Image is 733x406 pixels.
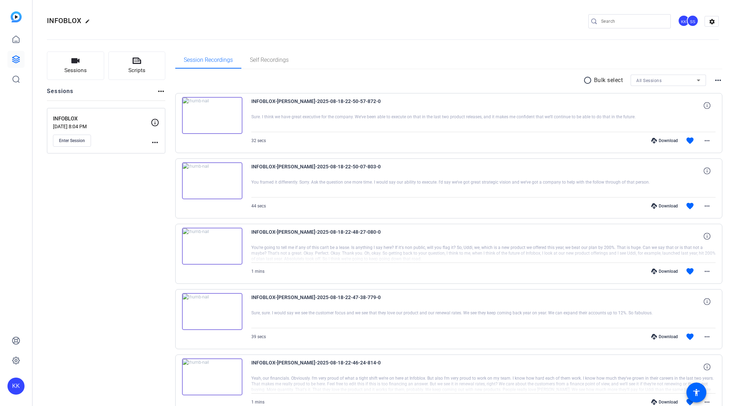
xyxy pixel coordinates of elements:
[251,334,266,339] span: 39 secs
[251,204,266,209] span: 44 secs
[250,57,289,63] span: Self Recordings
[692,388,701,397] mat-icon: accessibility
[648,399,681,405] div: Download
[251,97,383,114] span: INFOBLOX-[PERSON_NAME]-2025-08-18-22-50-57-872-0
[678,15,690,27] div: KK
[128,66,145,75] span: Scripts
[703,202,711,210] mat-icon: more_horiz
[703,136,711,145] mat-icon: more_horiz
[714,76,722,85] mat-icon: more_horiz
[157,87,165,96] mat-icon: more_horiz
[601,17,665,26] input: Search
[583,76,594,85] mat-icon: radio_button_unchecked
[59,138,85,144] span: Enter Session
[47,52,104,80] button: Sessions
[251,400,264,405] span: 1 mins
[251,293,383,310] span: INFOBLOX-[PERSON_NAME]-2025-08-18-22-47-38-779-0
[251,358,383,375] span: INFOBLOX-[PERSON_NAME]-2025-08-18-22-46-24-814-0
[184,57,233,63] span: Session Recordings
[686,332,694,341] mat-icon: favorite
[687,15,699,27] div: SS
[251,162,383,179] span: INFOBLOX-[PERSON_NAME]-2025-08-18-22-50-07-803-0
[182,358,242,395] img: thumb-nail
[53,115,151,123] p: INFOBLOX
[7,378,25,395] div: KK
[648,203,681,209] div: Download
[47,16,81,25] span: INFOBLOX
[11,11,22,22] img: blue-gradient.svg
[703,332,711,341] mat-icon: more_horiz
[648,334,681,340] div: Download
[47,87,74,101] h2: Sessions
[703,267,711,276] mat-icon: more_horiz
[182,228,242,265] img: thumb-nail
[686,136,694,145] mat-icon: favorite
[251,138,266,143] span: 32 secs
[85,19,93,27] mat-icon: edit
[251,269,264,274] span: 1 mins
[151,138,159,147] mat-icon: more_horiz
[108,52,166,80] button: Scripts
[182,162,242,199] img: thumb-nail
[182,97,242,134] img: thumb-nail
[686,202,694,210] mat-icon: favorite
[251,228,383,245] span: INFOBLOX-[PERSON_NAME]-2025-08-18-22-48-27-080-0
[648,138,681,144] div: Download
[648,269,681,274] div: Download
[687,15,699,27] ngx-avatar: Stephen Sadis
[53,135,91,147] button: Enter Session
[594,76,623,85] p: Bulk select
[686,267,694,276] mat-icon: favorite
[705,16,719,27] mat-icon: settings
[182,293,242,330] img: thumb-nail
[636,78,662,83] span: All Sessions
[678,15,690,27] ngx-avatar: Kyle Kegley
[64,66,87,75] span: Sessions
[53,124,151,129] p: [DATE] 8:04 PM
